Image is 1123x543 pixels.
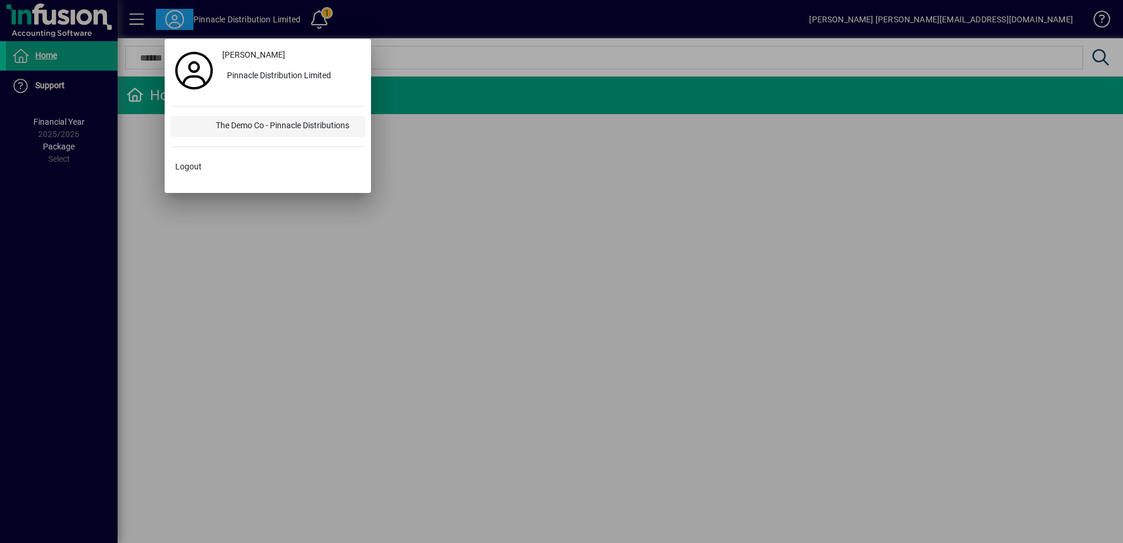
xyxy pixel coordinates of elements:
a: Profile [171,60,218,81]
div: The Demo Co - Pinnacle Distributions [206,116,365,137]
a: [PERSON_NAME] [218,45,365,66]
button: The Demo Co - Pinnacle Distributions [171,116,365,137]
button: Logout [171,156,365,178]
span: Logout [175,161,202,173]
button: Pinnacle Distribution Limited [218,66,365,87]
span: [PERSON_NAME] [222,49,285,61]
